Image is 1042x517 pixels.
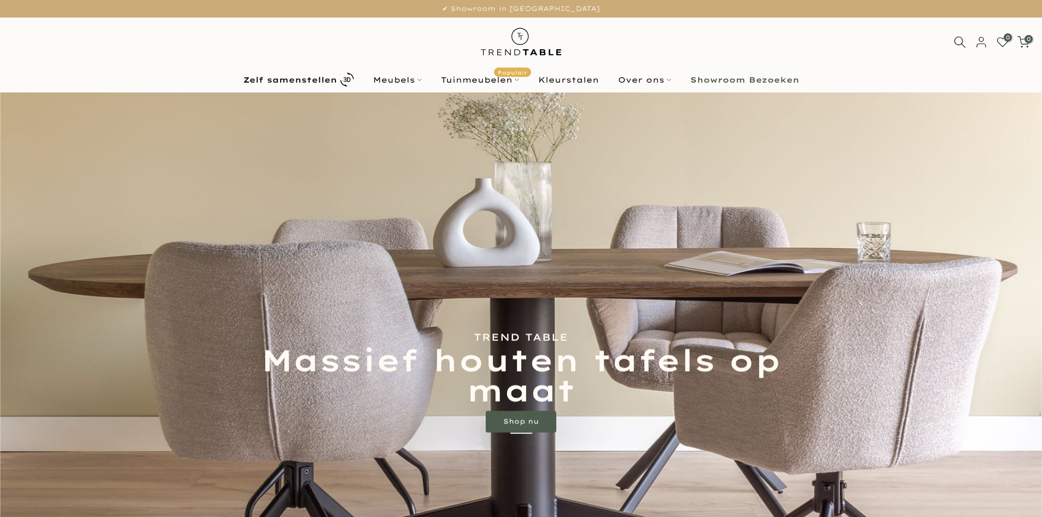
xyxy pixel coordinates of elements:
span: Populair [494,67,531,77]
iframe: toggle-frame [1,461,56,516]
a: Kleurstalen [528,73,608,86]
a: Showroom Bezoeken [680,73,808,86]
b: Zelf samenstellen [243,76,337,84]
a: Shop nu [486,411,556,433]
b: Showroom Bezoeken [690,76,799,84]
a: Over ons [608,73,680,86]
span: 0 [1004,33,1012,42]
p: ✔ Showroom in [GEOGRAPHIC_DATA] [14,3,1028,15]
a: 0 [997,36,1009,48]
a: Zelf samenstellen [234,70,363,89]
a: Meubels [363,73,431,86]
img: trend-table [473,18,569,66]
span: 0 [1024,35,1033,43]
a: TuinmeubelenPopulair [431,73,528,86]
a: 0 [1017,36,1029,48]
